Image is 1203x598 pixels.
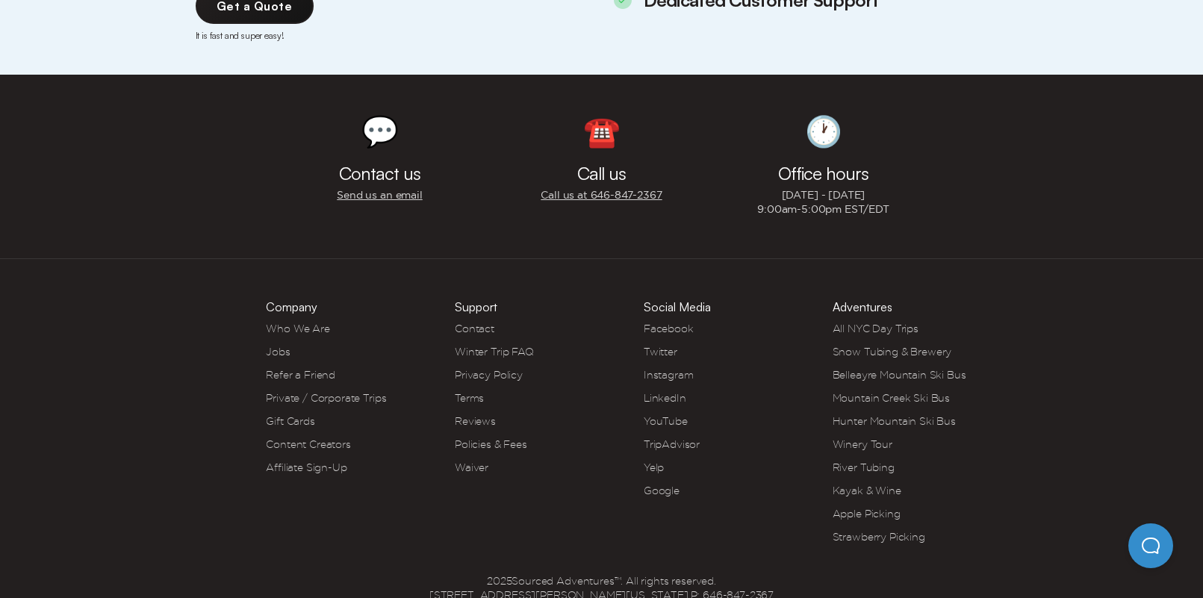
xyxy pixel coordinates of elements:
[266,301,317,313] h3: Company
[644,461,664,473] a: Yelp
[266,392,386,404] a: Private / Corporate Trips
[455,461,488,473] a: Waiver
[455,392,484,404] a: Terms
[644,438,700,450] a: TripAdvisor
[455,323,494,334] a: Contact
[644,415,688,427] a: YouTube
[644,301,711,313] h3: Social Media
[833,485,901,496] a: Kayak & Wine
[266,461,346,473] a: Affiliate Sign-Up
[266,438,350,450] a: Content Creators
[266,369,335,381] a: Refer a Friend
[833,438,892,450] a: Winery Tour
[833,461,895,473] a: River Tubing
[337,188,422,202] a: Send us an email
[833,392,950,404] a: Mountain Creek Ski Bus
[778,164,869,182] h3: Office hours
[583,116,621,146] div: ☎️
[455,346,534,358] a: Winter Trip FAQ
[266,323,329,334] a: Who We Are
[644,369,694,381] a: Instagram
[266,415,314,427] a: Gift Cards
[644,346,677,358] a: Twitter
[455,301,497,313] h3: Support
[266,346,290,358] a: Jobs
[196,30,590,42] span: It is fast and super easy!
[455,438,527,450] a: Policies & Fees
[833,323,918,334] a: All NYC Day Trips
[833,531,925,543] a: Strawberry Picking
[455,369,523,381] a: Privacy Policy
[644,485,680,496] a: Google
[757,188,889,217] p: [DATE] - [DATE] 9:00am-5:00pm EST/EDT
[644,323,694,334] a: Facebook
[644,392,686,404] a: LinkedIn
[1128,523,1173,568] iframe: Help Scout Beacon - Open
[361,116,399,146] div: 💬
[833,369,966,381] a: Belleayre Mountain Ski Bus
[455,415,496,427] a: Reviews
[833,346,952,358] a: Snow Tubing & Brewery
[541,188,662,202] a: Call us at 646‍-847‍-2367
[833,301,892,313] h3: Adventures
[339,164,421,182] h3: Contact us
[577,164,626,182] h3: Call us
[805,116,842,146] div: 🕐
[833,508,901,520] a: Apple Picking
[833,415,956,427] a: Hunter Mountain Ski Bus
